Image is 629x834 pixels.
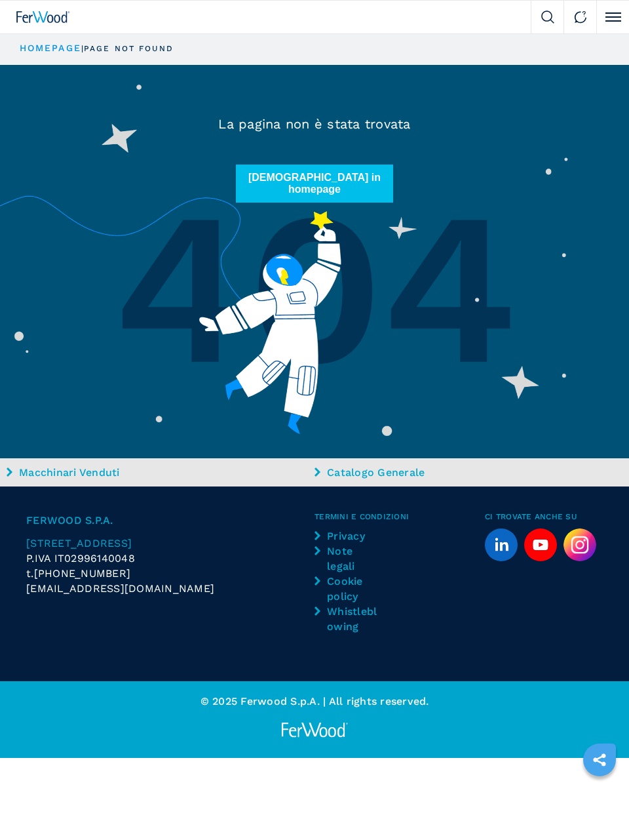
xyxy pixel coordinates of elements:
[26,552,135,565] span: P.IVA IT02996140048
[563,528,596,561] img: Instagram
[314,513,485,521] span: Termini e condizioni
[16,11,70,23] img: Ferwood
[279,722,350,738] img: Ferwood
[314,528,379,544] a: Privacy
[524,528,557,561] a: youtube
[34,566,131,581] span: [PHONE_NUMBER]
[583,744,616,776] a: sharethis
[29,694,600,709] p: © 2025 Ferwood S.p.A. | All rights reserved.
[26,513,314,528] span: FERWOOD S.P.A.
[485,528,518,561] a: linkedin
[81,44,84,53] span: |
[84,43,174,54] p: page not found
[20,43,81,53] a: HOMEPAGE
[314,544,379,574] a: Note legali
[485,513,603,521] span: Ci trovate anche su
[236,165,393,203] button: [DEMOGRAPHIC_DATA] in homepage
[26,566,314,581] div: t.
[314,465,619,480] a: Catalogo Generale
[541,10,554,24] img: Search
[26,537,132,549] span: [STREET_ADDRESS]
[7,465,311,480] a: Macchinari Venduti
[26,536,314,551] a: [STREET_ADDRESS]
[574,10,587,24] img: Contact us
[596,1,629,33] button: Click to toggle menu
[314,574,379,604] a: Cookie policy
[26,581,214,596] span: [EMAIL_ADDRESS][DOMAIN_NAME]
[314,604,379,634] a: Whistleblowing
[573,775,619,824] iframe: Chat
